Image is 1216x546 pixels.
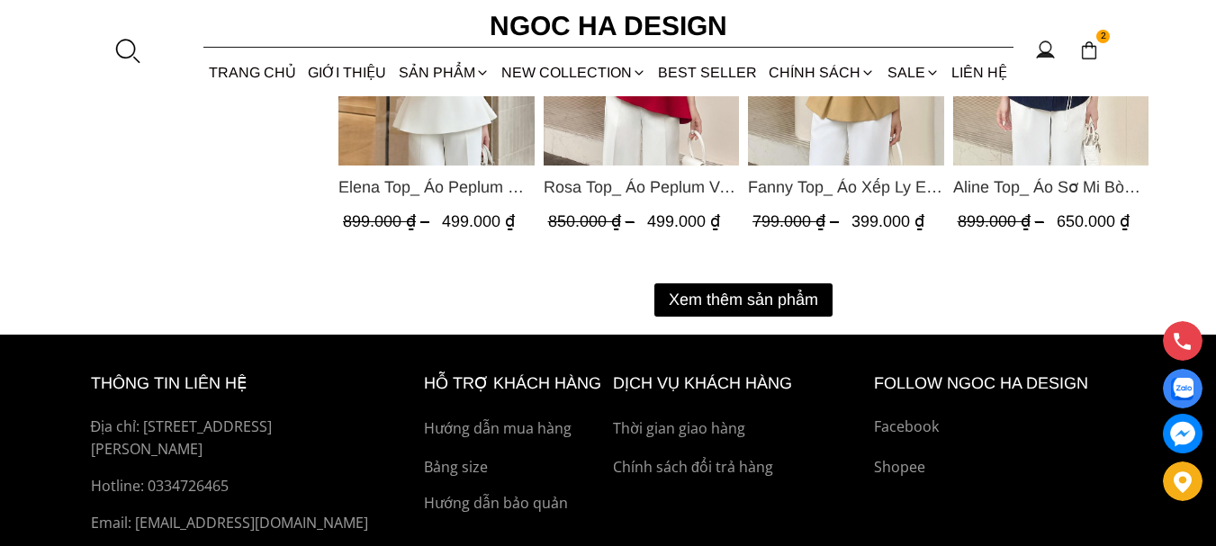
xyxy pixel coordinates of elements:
a: Display image [1163,369,1202,408]
a: Bảng size [424,456,604,479]
a: Hotline: 0334726465 [91,475,383,498]
a: messenger [1163,414,1202,453]
h6: thông tin liên hệ [91,371,383,397]
a: Link to Rosa Top_ Áo Peplum Vai Lệch Xếp Ly Màu Đỏ A1064 [543,175,739,200]
a: Chính sách đổi trả hàng [613,456,865,479]
div: SẢN PHẨM [392,49,495,96]
a: Hướng dẫn mua hàng [424,417,604,441]
a: Facebook [874,416,1126,439]
span: Elena Top_ Áo Peplum Cổ Nhún Màu Trắng A1066 [338,175,535,200]
span: 850.000 ₫ [547,212,638,230]
span: 2 [1096,30,1111,44]
p: Địa chỉ: [STREET_ADDRESS][PERSON_NAME] [91,416,383,461]
span: Rosa Top_ Áo Peplum Vai Lệch Xếp Ly Màu Đỏ A1064 [543,175,739,200]
a: LIÊN HỆ [945,49,1013,96]
span: Aline Top_ Áo Sơ Mi Bò Lụa Rớt Vai A1070 [952,175,1148,200]
a: Link to Fanny Top_ Áo Xếp Ly Eo Sát Nách Màu Bee A1068 [748,175,944,200]
span: 499.000 ₫ [442,212,515,230]
a: SALE [881,49,945,96]
button: Xem thêm sản phẩm [654,283,833,317]
span: 899.000 ₫ [957,212,1048,230]
span: 899.000 ₫ [343,212,434,230]
a: GIỚI THIỆU [302,49,392,96]
span: 399.000 ₫ [851,212,924,230]
a: Link to Aline Top_ Áo Sơ Mi Bò Lụa Rớt Vai A1070 [952,175,1148,200]
span: 499.000 ₫ [646,212,719,230]
span: 799.000 ₫ [752,212,843,230]
span: Fanny Top_ Áo Xếp Ly Eo Sát Nách Màu Bee A1068 [748,175,944,200]
img: img-CART-ICON-ksit0nf1 [1079,40,1099,60]
img: Display image [1171,378,1193,400]
a: Ngoc Ha Design [473,4,743,48]
a: Thời gian giao hàng [613,417,865,441]
a: TRANG CHỦ [203,49,302,96]
h6: Follow ngoc ha Design [874,371,1126,397]
h6: hỗ trợ khách hàng [424,371,604,397]
a: BEST SELLER [653,49,763,96]
p: Email: [EMAIL_ADDRESS][DOMAIN_NAME] [91,512,383,535]
a: Shopee [874,456,1126,479]
h6: Dịch vụ khách hàng [613,371,865,397]
span: 650.000 ₫ [1056,212,1129,230]
a: NEW COLLECTION [495,49,652,96]
a: Hướng dẫn bảo quản [424,492,604,515]
div: Chính sách [763,49,881,96]
a: Link to Elena Top_ Áo Peplum Cổ Nhún Màu Trắng A1066 [338,175,535,200]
